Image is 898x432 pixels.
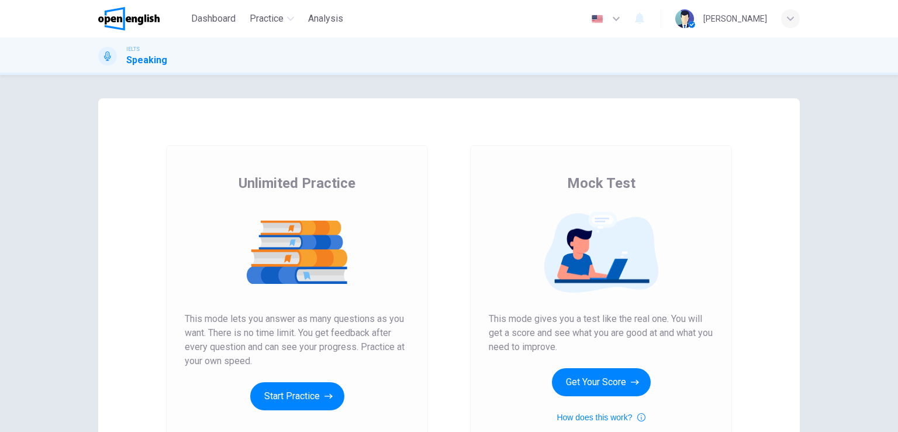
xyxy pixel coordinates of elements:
button: Start Practice [250,382,344,410]
button: Dashboard [186,8,240,29]
h1: Speaking [126,53,167,67]
span: Analysis [308,12,343,26]
span: This mode lets you answer as many questions as you want. There is no time limit. You get feedback... [185,312,409,368]
img: OpenEnglish logo [98,7,160,30]
div: [PERSON_NAME] [703,12,767,26]
span: Practice [250,12,284,26]
span: Mock Test [567,174,635,193]
button: Practice [245,8,299,29]
button: Get Your Score [552,368,651,396]
img: en [590,15,605,23]
button: Analysis [303,8,348,29]
span: IELTS [126,45,140,53]
button: How does this work? [557,410,645,424]
span: Dashboard [191,12,236,26]
a: OpenEnglish logo [98,7,186,30]
img: Profile picture [675,9,694,28]
span: This mode gives you a test like the real one. You will get a score and see what you are good at a... [489,312,713,354]
span: Unlimited Practice [239,174,355,193]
